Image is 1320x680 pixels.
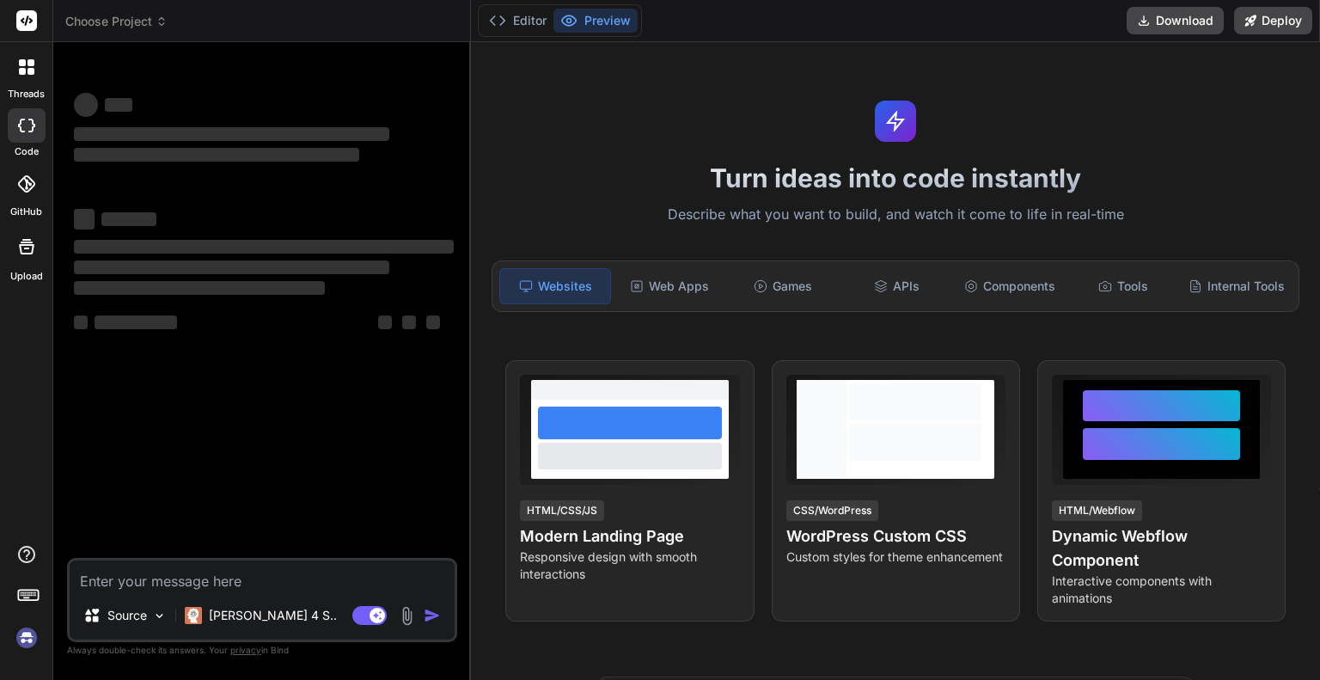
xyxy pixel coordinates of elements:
[520,548,739,583] p: Responsive design with smooth interactions
[101,212,156,226] span: ‌
[482,9,553,33] button: Editor
[1127,7,1224,34] button: Download
[74,281,325,295] span: ‌
[786,548,1005,566] p: Custom styles for theme enhancement
[786,524,1005,548] h4: WordPress Custom CSS
[74,93,98,117] span: ‌
[12,623,41,652] img: signin
[841,268,951,304] div: APIs
[74,260,389,274] span: ‌
[402,315,416,329] span: ‌
[95,315,177,329] span: ‌
[74,209,95,230] span: ‌
[614,268,724,304] div: Web Apps
[1234,7,1312,34] button: Deploy
[499,268,611,304] div: Websites
[728,268,838,304] div: Games
[481,162,1310,193] h1: Turn ideas into code instantly
[1052,500,1142,521] div: HTML/Webflow
[74,315,88,329] span: ‌
[1068,268,1178,304] div: Tools
[520,524,739,548] h4: Modern Landing Page
[378,315,392,329] span: ‌
[955,268,1065,304] div: Components
[10,205,42,219] label: GitHub
[10,269,43,284] label: Upload
[74,148,359,162] span: ‌
[1182,268,1292,304] div: Internal Tools
[15,144,39,159] label: code
[8,87,45,101] label: threads
[67,642,457,659] p: Always double-check its answers. Your in Bind
[105,98,132,112] span: ‌
[786,500,878,521] div: CSS/WordPress
[209,607,337,624] p: [PERSON_NAME] 4 S..
[74,240,454,254] span: ‌
[553,9,638,33] button: Preview
[1052,573,1271,607] p: Interactive components with animations
[481,204,1310,226] p: Describe what you want to build, and watch it come to life in real-time
[230,645,261,655] span: privacy
[74,127,389,141] span: ‌
[65,13,168,30] span: Choose Project
[520,500,604,521] div: HTML/CSS/JS
[397,606,417,626] img: attachment
[424,607,441,624] img: icon
[185,607,202,624] img: Claude 4 Sonnet
[1052,524,1271,573] h4: Dynamic Webflow Component
[426,315,440,329] span: ‌
[152,609,167,623] img: Pick Models
[107,607,147,624] p: Source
